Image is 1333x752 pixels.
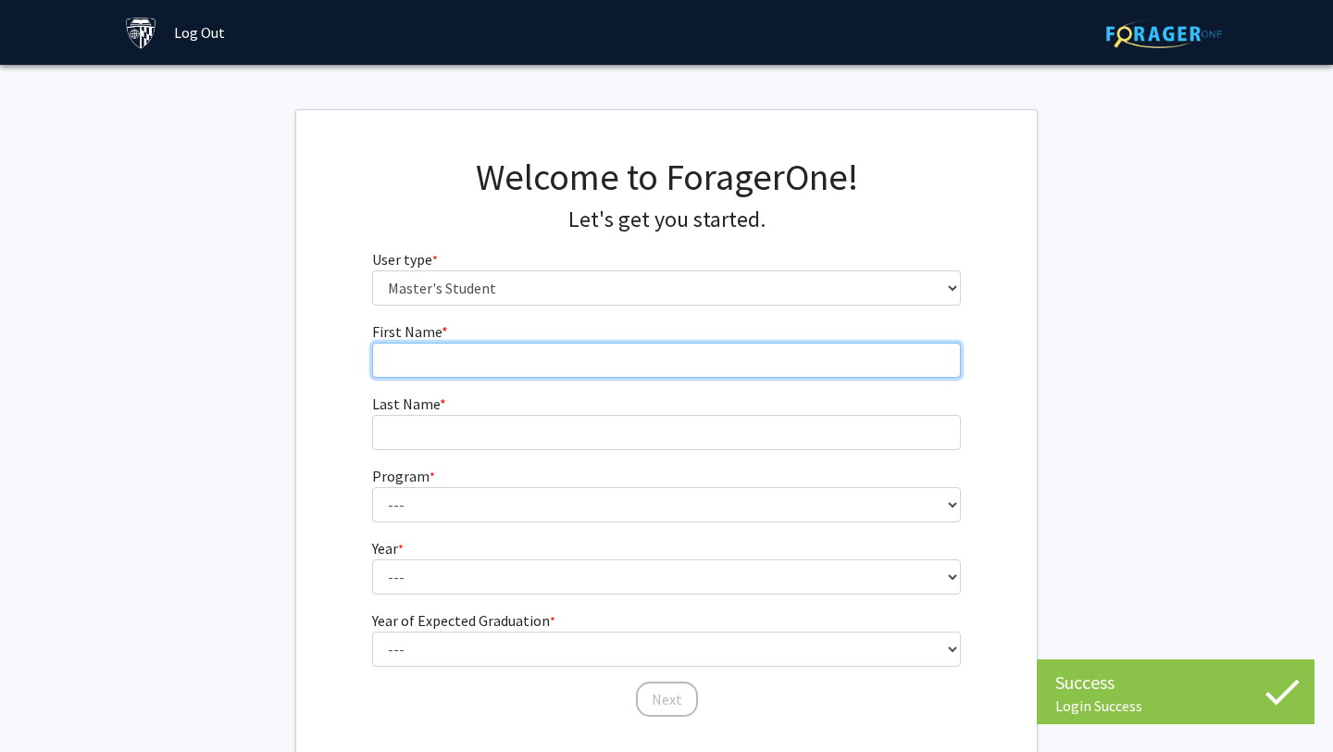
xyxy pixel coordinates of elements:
span: First Name [372,322,442,341]
label: Program [372,465,435,487]
div: Login Success [1055,696,1296,715]
label: Year of Expected Graduation [372,609,555,632]
span: Last Name [372,395,440,413]
iframe: Chat [14,669,79,738]
div: Success [1055,669,1296,696]
label: Year [372,537,404,559]
img: ForagerOne Logo [1106,19,1222,48]
button: Next [636,682,698,717]
img: Johns Hopkins University Logo [125,17,157,49]
h1: Welcome to ForagerOne! [372,155,962,199]
label: User type [372,248,438,270]
h4: Let's get you started. [372,207,962,233]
